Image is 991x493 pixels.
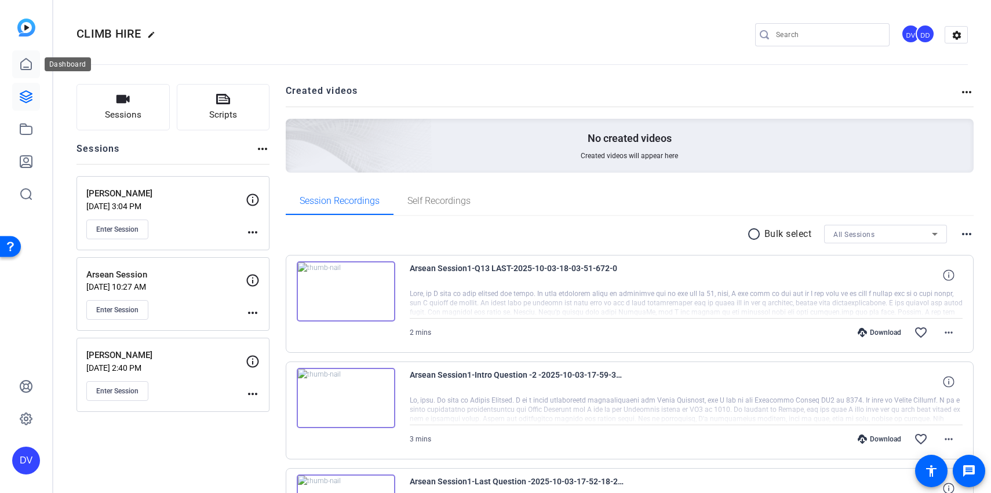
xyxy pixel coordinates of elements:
[246,306,260,320] mat-icon: more_horiz
[246,225,260,239] mat-icon: more_horiz
[177,84,270,130] button: Scripts
[901,24,921,45] ngx-avatar: David Vogel
[916,24,936,45] ngx-avatar: dave delk
[209,108,237,122] span: Scripts
[960,227,974,241] mat-icon: more_horiz
[86,282,246,291] p: [DATE] 10:27 AM
[747,227,764,241] mat-icon: radio_button_unchecked
[96,305,139,315] span: Enter Session
[776,28,880,42] input: Search
[410,368,624,396] span: Arsean Session1-Intro Question -2 -2025-10-03-17-59-38-136-0
[942,326,956,339] mat-icon: more_horiz
[86,187,246,200] p: [PERSON_NAME]
[76,84,170,130] button: Sessions
[76,142,120,164] h2: Sessions
[246,387,260,401] mat-icon: more_horiz
[901,24,920,43] div: DV
[86,202,246,211] p: [DATE] 3:04 PM
[852,328,907,337] div: Download
[407,196,471,206] span: Self Recordings
[105,108,141,122] span: Sessions
[12,447,40,474] div: DV
[410,328,431,337] span: 2 mins
[286,84,960,107] h2: Created videos
[45,57,91,71] div: Dashboard
[86,268,246,282] p: Arsean Session
[156,4,432,255] img: Creted videos background
[96,225,139,234] span: Enter Session
[962,464,976,478] mat-icon: message
[764,227,812,241] p: Bulk select
[297,368,395,428] img: thumb-nail
[147,31,161,45] mat-icon: edit
[86,381,148,401] button: Enter Session
[942,432,956,446] mat-icon: more_horiz
[297,261,395,322] img: thumb-nail
[410,261,624,289] span: Arsean Session1-Q13 LAST-2025-10-03-18-03-51-672-0
[914,432,928,446] mat-icon: favorite_border
[86,363,246,373] p: [DATE] 2:40 PM
[914,326,928,339] mat-icon: favorite_border
[960,85,974,99] mat-icon: more_horiz
[300,196,380,206] span: Session Recordings
[17,19,35,36] img: blue-gradient.svg
[924,464,938,478] mat-icon: accessibility
[581,151,678,160] span: Created videos will appear here
[76,27,141,41] span: CLIMB HIRE
[852,434,907,444] div: Download
[410,435,431,443] span: 3 mins
[86,349,246,362] p: [PERSON_NAME]
[256,142,269,156] mat-icon: more_horiz
[945,27,968,44] mat-icon: settings
[588,132,672,145] p: No created videos
[833,231,875,239] span: All Sessions
[86,220,148,239] button: Enter Session
[96,386,139,396] span: Enter Session
[916,24,935,43] div: DD
[86,300,148,320] button: Enter Session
